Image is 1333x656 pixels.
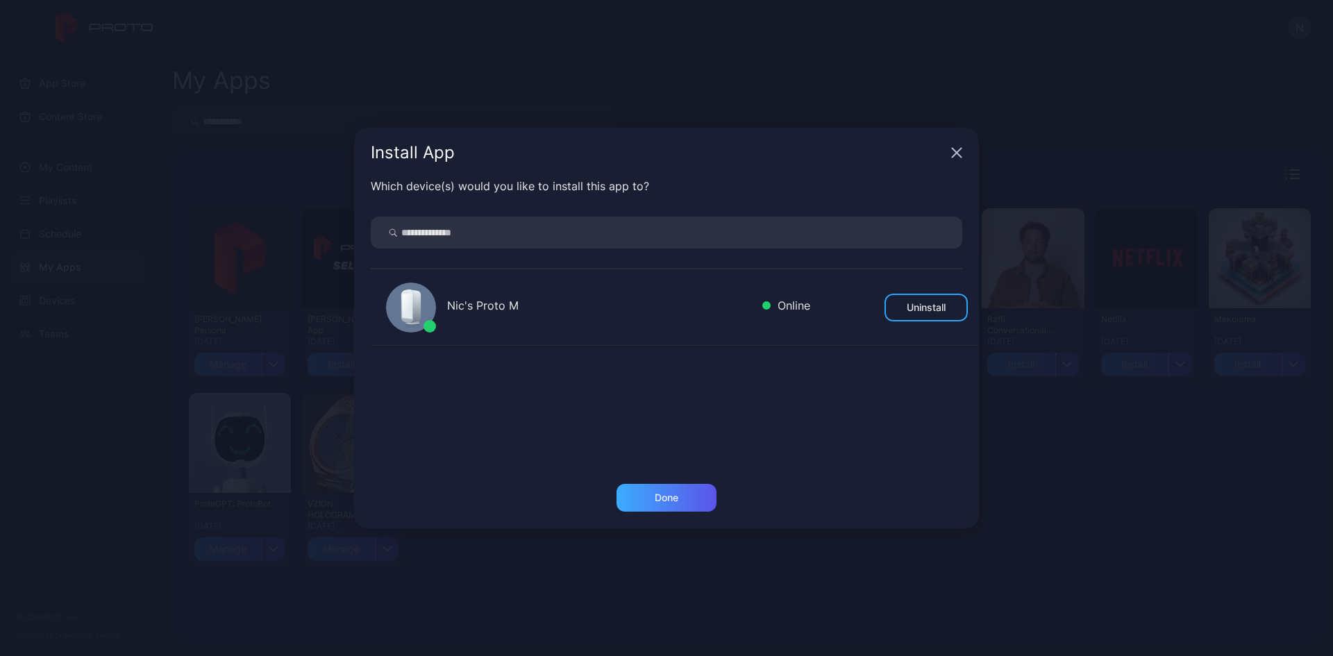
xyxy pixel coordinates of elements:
div: Uninstall [907,302,946,313]
div: Nic's Proto M [447,297,751,317]
div: Done [655,492,678,503]
div: Online [762,297,810,317]
div: Install App [371,144,946,161]
div: Which device(s) would you like to install this app to? [371,178,962,194]
button: Uninstall [885,294,968,321]
button: Done [617,484,716,512]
